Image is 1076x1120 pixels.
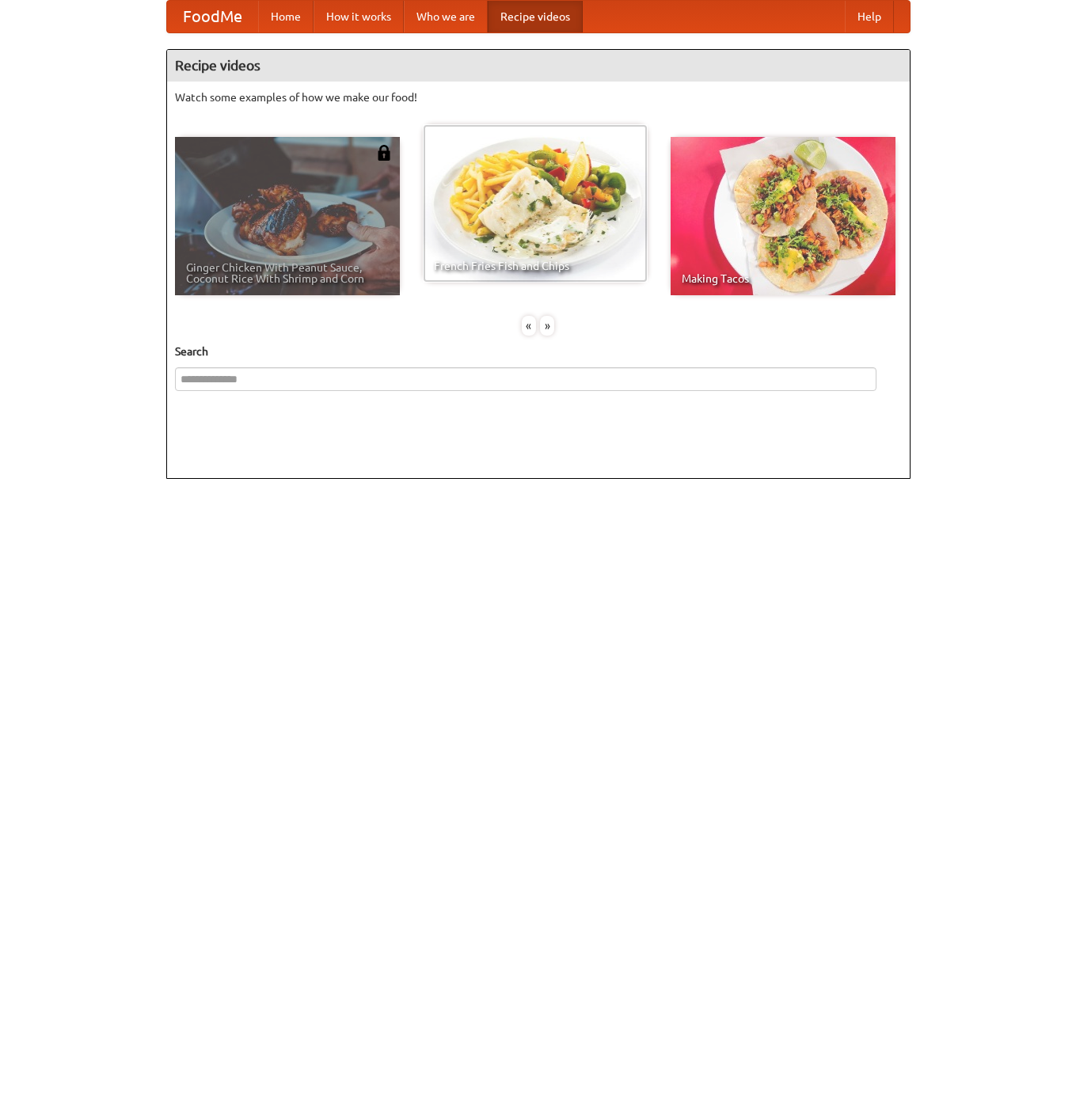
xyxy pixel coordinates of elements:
[423,124,648,283] a: French Fries Fish and Chips
[167,1,258,32] a: FoodMe
[540,316,554,336] div: »
[167,50,910,82] h4: Recipe videos
[522,316,536,336] div: «
[404,1,488,32] a: Who we are
[258,1,314,32] a: Home
[175,344,902,359] h5: Search
[845,1,894,32] a: Help
[434,260,637,271] span: French Fries Fish and Chips
[488,1,583,32] a: Recipe videos
[671,137,895,295] a: Making Tacos
[314,1,404,32] a: How it works
[175,89,902,105] p: Watch some examples of how we make our food!
[376,145,392,161] img: 483408.png
[682,273,884,284] span: Making Tacos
